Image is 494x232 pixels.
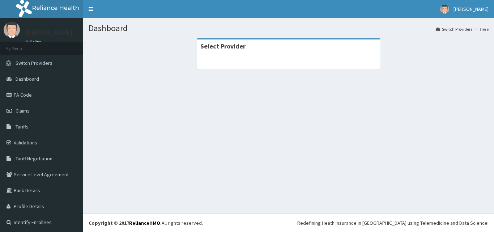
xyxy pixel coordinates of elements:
a: Switch Providers [436,26,472,32]
a: Online [25,39,43,45]
span: Tariffs [16,123,29,130]
h1: Dashboard [89,24,489,33]
span: Dashboard [16,76,39,82]
span: [PERSON_NAME] [453,6,489,12]
footer: All rights reserved. [83,214,494,232]
img: User Image [4,22,20,38]
li: Here [473,26,489,32]
strong: Copyright © 2017 . [89,220,162,226]
span: Switch Providers [16,60,52,66]
a: RelianceHMO [129,220,160,226]
p: [PERSON_NAME] [25,29,73,36]
span: Tariff Negotiation [16,155,52,162]
span: Claims [16,107,30,114]
strong: Select Provider [200,42,246,50]
img: User Image [440,5,449,14]
div: Redefining Heath Insurance in [GEOGRAPHIC_DATA] using Telemedicine and Data Science! [297,219,489,227]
